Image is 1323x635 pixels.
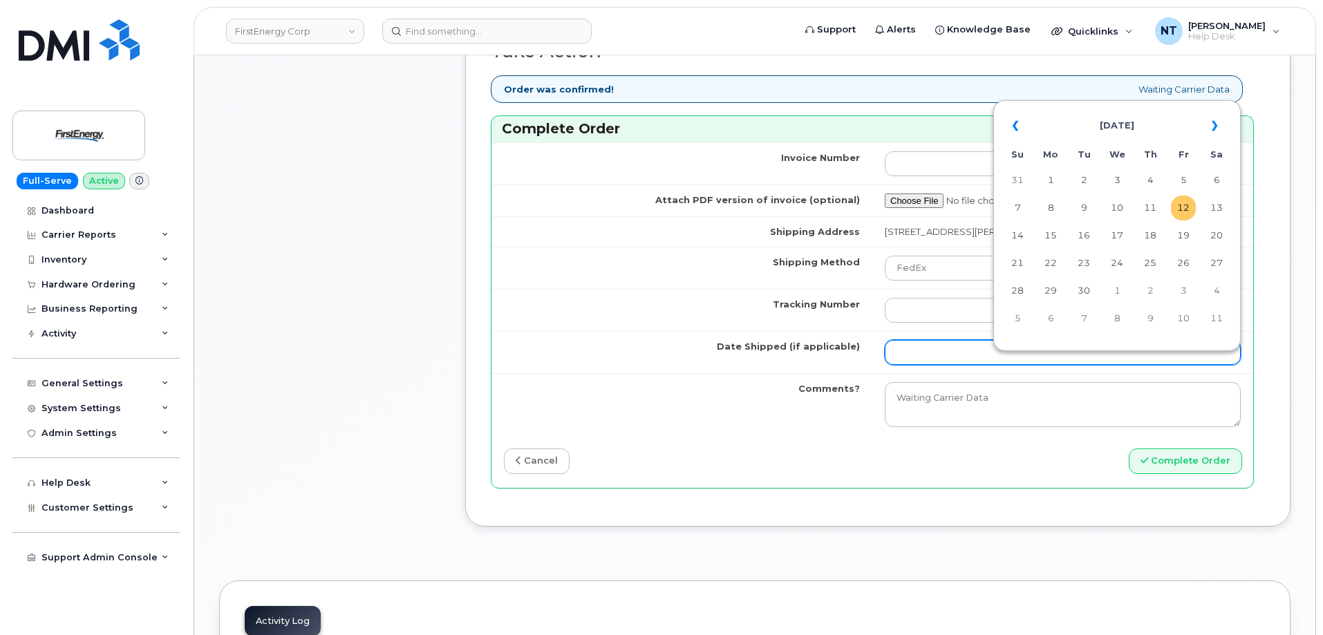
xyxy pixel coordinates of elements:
td: 6 [1038,306,1063,331]
input: Find something... [382,19,592,44]
td: [STREET_ADDRESS][PERSON_NAME], attention: [PERSON_NAME] [872,216,1253,247]
td: 2 [1071,168,1096,193]
span: Help Desk [1188,31,1266,42]
td: 2 [1138,278,1163,303]
span: Support [817,23,856,37]
span: Alerts [887,23,916,37]
td: 18 [1138,223,1163,248]
strong: Order was confirmed! [504,83,614,96]
td: 8 [1038,196,1063,220]
th: Tu [1071,144,1096,165]
td: 5 [1171,168,1196,193]
span: [PERSON_NAME] [1188,20,1266,31]
a: Alerts [865,16,926,44]
td: 5 [1005,306,1030,331]
td: 15 [1038,223,1063,248]
td: 3 [1105,168,1129,193]
td: 1 [1038,168,1063,193]
td: 23 [1071,251,1096,276]
td: 7 [1071,306,1096,331]
label: Invoice Number [781,151,860,164]
h3: Complete Order [502,120,1243,138]
span: Knowledge Base [947,23,1031,37]
a: Knowledge Base [926,16,1040,44]
label: Comments? [798,382,860,395]
th: Sa [1204,144,1229,165]
td: 26 [1171,251,1196,276]
th: [DATE] [1038,109,1196,142]
label: Tracking Number [773,298,860,311]
td: 24 [1105,251,1129,276]
label: Shipping Address [770,225,860,238]
td: 19 [1171,223,1196,248]
td: 10 [1105,196,1129,220]
td: 11 [1138,196,1163,220]
td: 17 [1105,223,1129,248]
iframe: Messenger Launcher [1263,575,1313,625]
label: Date Shipped (if applicable) [717,340,860,353]
th: We [1105,144,1129,165]
label: Attach PDF version of invoice (optional) [655,193,860,207]
td: 11 [1204,306,1229,331]
label: Shipping Method [773,256,860,269]
button: Complete Order [1129,448,1242,474]
a: FirstEnergy Corp [226,19,364,44]
th: » [1204,109,1229,142]
td: 28 [1005,278,1030,303]
textarea: Waiting Carrier Data [885,382,1241,428]
td: 22 [1038,251,1063,276]
td: 30 [1071,278,1096,303]
div: Waiting Carrier Data [491,75,1243,104]
td: 4 [1204,278,1229,303]
a: Support [796,16,865,44]
td: 3 [1171,278,1196,303]
th: Fr [1171,144,1196,165]
td: 10 [1171,306,1196,331]
td: 6 [1204,168,1229,193]
th: Mo [1038,144,1063,165]
div: Nicholas Taylor [1145,17,1290,45]
td: 7 [1005,196,1030,220]
span: NT [1161,23,1177,39]
td: 9 [1138,306,1163,331]
th: Th [1138,144,1163,165]
td: 20 [1204,223,1229,248]
td: 9 [1071,196,1096,220]
td: 4 [1138,168,1163,193]
th: Su [1005,144,1030,165]
a: cancel [504,448,570,474]
td: 12 [1171,196,1196,220]
td: 14 [1005,223,1030,248]
td: 21 [1005,251,1030,276]
div: Quicklinks [1042,17,1143,45]
td: 8 [1105,306,1129,331]
td: 16 [1071,223,1096,248]
td: 25 [1138,251,1163,276]
td: 27 [1204,251,1229,276]
h2: Take Action [491,41,1254,61]
td: 31 [1005,168,1030,193]
span: Quicklinks [1068,26,1118,37]
th: « [1005,109,1030,142]
td: 29 [1038,278,1063,303]
td: 1 [1105,278,1129,303]
td: 13 [1204,196,1229,220]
